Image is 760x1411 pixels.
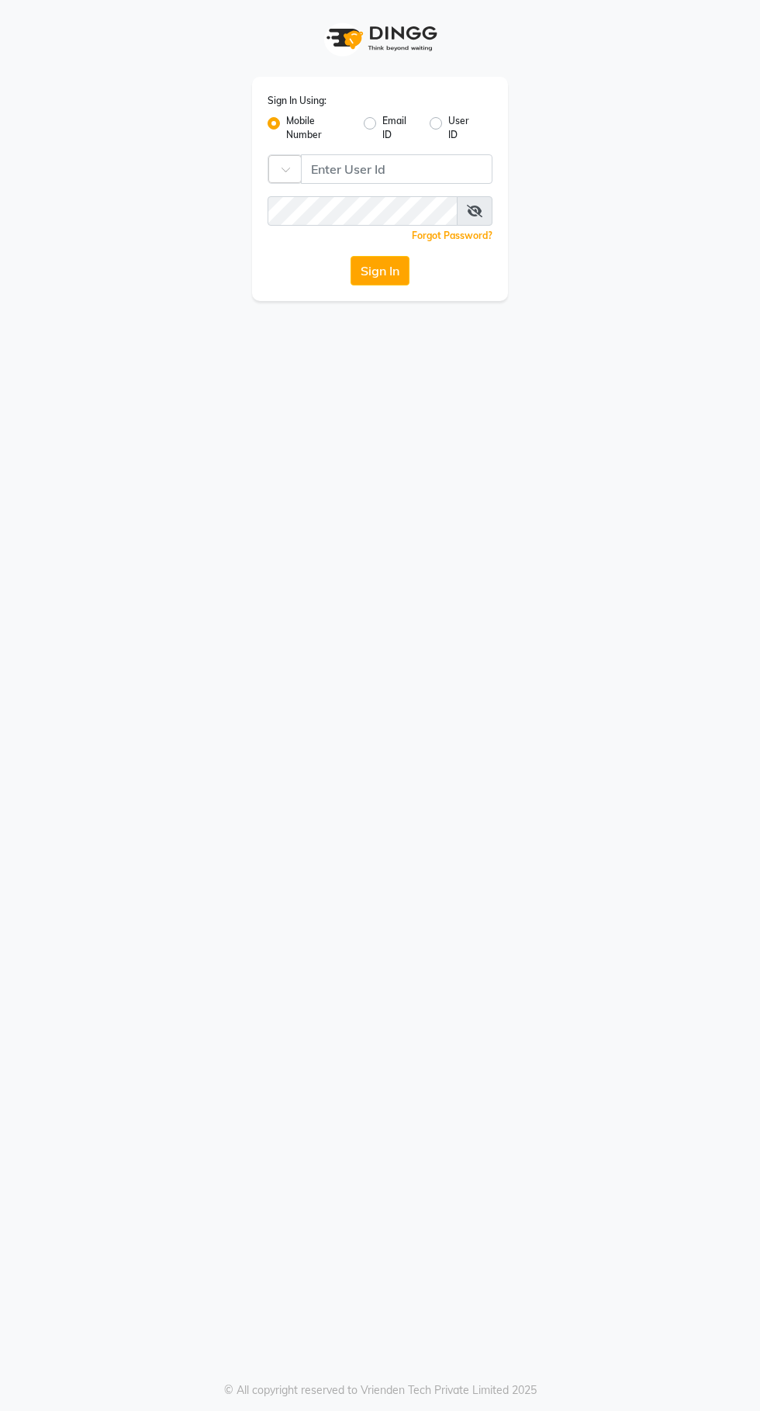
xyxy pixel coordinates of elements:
label: Email ID [382,114,417,142]
label: Mobile Number [286,114,351,142]
label: User ID [448,114,480,142]
button: Sign In [351,256,409,285]
a: Forgot Password? [412,230,492,241]
img: logo1.svg [318,16,442,61]
input: Username [301,154,492,184]
label: Sign In Using: [268,94,326,108]
input: Username [268,196,458,226]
